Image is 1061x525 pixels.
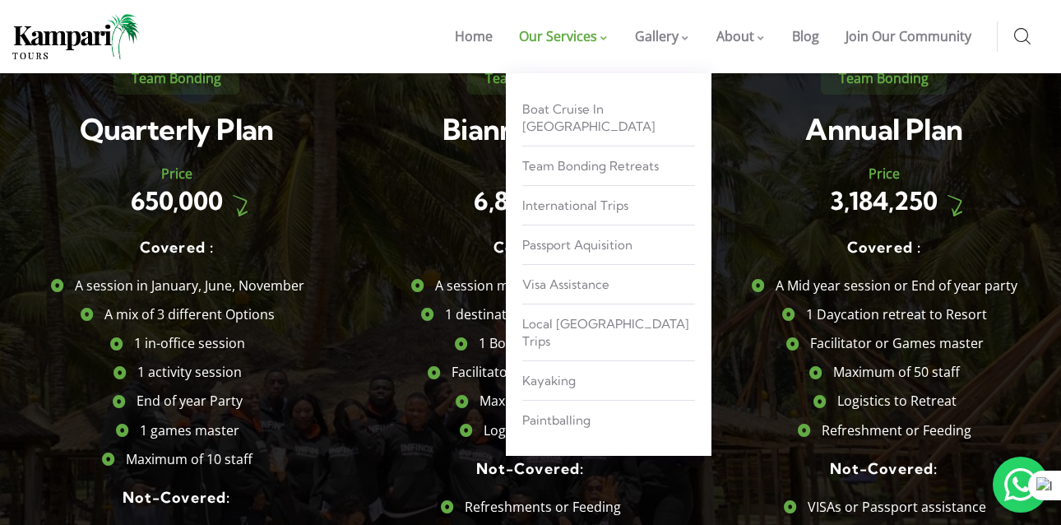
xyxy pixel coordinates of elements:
[806,329,984,358] span: Facilitator or Games master
[161,165,192,183] span: Price
[12,14,140,59] img: Home
[362,240,699,255] h2: Covered :
[993,457,1049,513] div: 'Chat
[8,240,345,255] h2: Covered :
[716,240,1053,255] h2: Covered :
[522,405,695,435] a: Paintballing
[136,416,239,445] span: 1 games master
[522,158,659,174] span: Team Bonding Retreats
[80,111,274,147] span: Quarterly Plan
[829,358,960,387] span: Maximum of 50 staff
[114,62,239,95] span: Team Bonding
[8,490,345,505] h2: Not-Covered:
[474,185,586,216] span: 6,850,000
[522,269,695,300] a: Visa Assistance
[635,27,679,45] span: Gallery
[475,329,607,358] span: 1 Bonding Daycation
[130,329,245,358] span: 1 in-office session
[133,358,242,387] span: 1 activity session
[475,387,606,416] span: Maximum of 20 staff
[71,272,304,300] span: A session in January, June, November
[441,300,641,329] span: 1 destination staycation retreat
[805,111,962,147] span: Annual Plan
[833,387,957,416] span: Logistics to Retreat
[716,462,1053,476] h2: Not-Covered:
[771,272,1017,300] span: A Mid year session or End of year party
[442,111,619,147] span: Biannual Plan
[522,230,695,260] a: Passport Aquisition
[522,101,656,134] span: Boat Cruise in [GEOGRAPHIC_DATA]
[802,300,987,329] span: 1 Daycation retreat to Resort
[362,462,699,476] h2: Not-Covered:
[522,373,576,388] span: kayaking
[480,416,603,445] span: Logistics to Retreat
[522,94,695,142] a: Boat Cruise in [GEOGRAPHIC_DATA]
[792,27,819,45] span: Blog
[716,27,754,45] span: About
[522,316,689,349] span: Local [GEOGRAPHIC_DATA] Trips
[519,27,597,45] span: Our Services
[804,493,986,522] span: VISAs or Passport assistance
[522,151,695,181] a: Team Bonding Retreats
[522,276,609,292] span: Visa Assistance
[455,27,493,45] span: Home
[461,493,621,522] span: Refreshments or Feeding
[522,190,695,221] a: International Trips
[522,197,628,213] span: International Trips
[131,185,223,216] span: 650,000
[122,445,253,474] span: Maximum of 10 staff
[431,272,651,300] span: A session mid year and end of year
[869,165,900,183] span: Price
[132,387,243,416] span: End of year Party
[447,358,635,387] span: Facilitator and Games master
[818,416,971,445] span: Refreshment or Feeding
[100,300,275,329] span: A mix of 3 different Options
[846,27,971,45] span: Join Our Community
[522,412,591,428] span: Paintballing
[821,62,947,95] span: Team Bonding
[522,365,695,396] a: kayaking
[522,309,695,356] a: Local [GEOGRAPHIC_DATA] Trips
[522,237,632,253] span: Passport Aquisition
[830,185,938,216] span: 3,184,250
[467,62,593,95] span: Team Bonding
